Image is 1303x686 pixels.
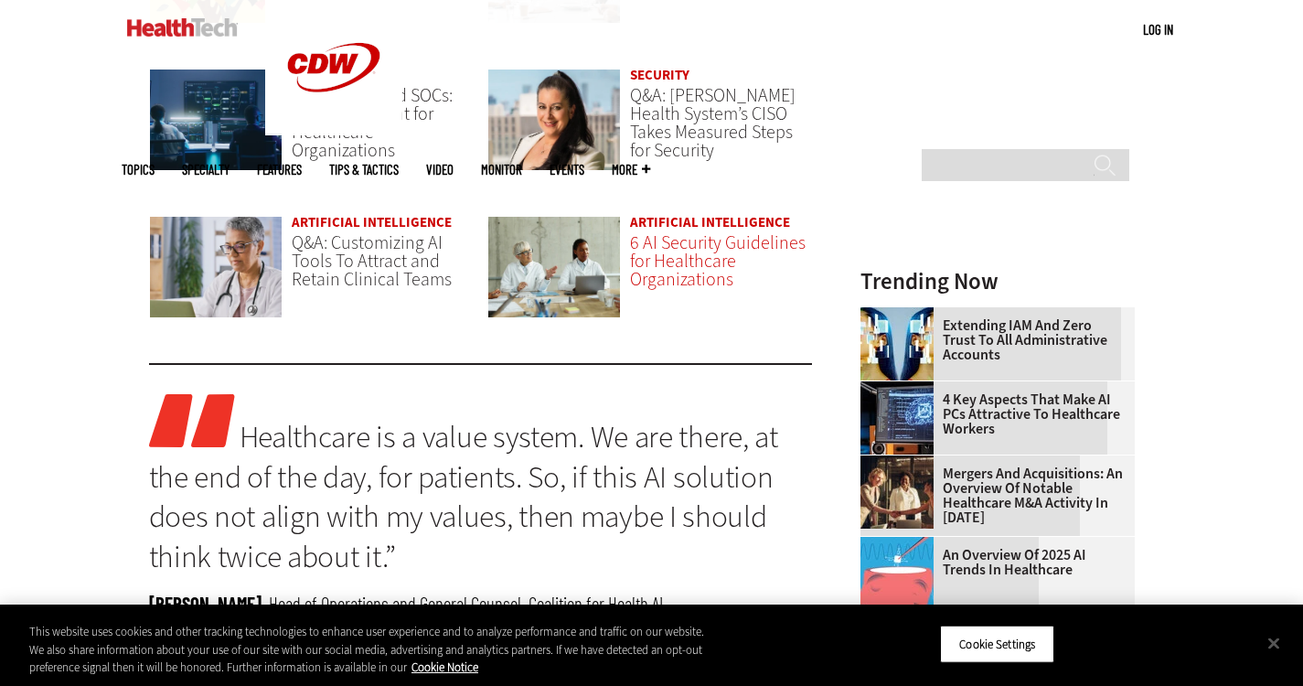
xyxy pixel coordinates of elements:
[860,548,1124,577] a: An Overview of 2025 AI Trends in Healthcare
[329,163,399,177] a: Tips & Tactics
[550,163,584,177] a: Events
[182,163,230,177] span: Specialty
[940,625,1054,663] button: Cookie Settings
[292,213,452,231] a: Artificial Intelligence
[860,307,934,381] img: abstract image of woman with pixelated face
[612,163,650,177] span: More
[860,392,1124,436] a: 4 Key Aspects That Make AI PCs Attractive to Healthcare Workers
[149,592,262,615] span: [PERSON_NAME]
[1254,623,1294,663] button: Close
[487,216,622,336] a: Doctors meeting in the office
[487,216,622,318] img: Doctors meeting in the office
[860,381,943,396] a: Desktop monitor with brain AI concept
[860,270,1135,293] h3: Trending Now
[860,537,943,552] a: illustration of computer chip being put inside head with waves
[1143,20,1173,39] div: User menu
[1143,21,1173,38] a: Log in
[149,216,283,318] img: doctor on laptop
[860,466,1124,525] a: Mergers and Acquisitions: An Overview of Notable Healthcare M&A Activity in [DATE]
[265,121,402,140] a: CDW
[411,659,478,675] a: More information about your privacy
[860,456,943,470] a: business leaders shake hands in conference room
[127,18,238,37] img: Home
[630,230,806,292] a: 6 AI Security Guidelines for Healthcare Organizations
[860,537,934,610] img: illustration of computer chip being put inside head with waves
[481,163,522,177] a: MonITor
[122,163,155,177] span: Topics
[860,307,943,322] a: abstract image of woman with pixelated face
[860,456,934,529] img: business leaders shake hands in conference room
[149,416,778,576] a: Healthcare is a value system. We are there, at the end of the day, for patients. So, if this AI s...
[149,216,283,336] a: doctor on laptop
[860,381,934,455] img: Desktop monitor with brain AI concept
[292,230,452,292] a: Q&A: Customizing AI Tools To Attract and Retain Clinical Teams
[149,591,813,616] p: , Head of Operations and General Counsel, Coalition for Health AI
[257,163,302,177] a: Features
[426,163,454,177] a: Video
[860,318,1124,362] a: Extending IAM and Zero Trust to All Administrative Accounts
[29,623,717,677] div: This website uses cookies and other tracking technologies to enhance user experience and to analy...
[630,213,790,231] a: Artificial Intelligence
